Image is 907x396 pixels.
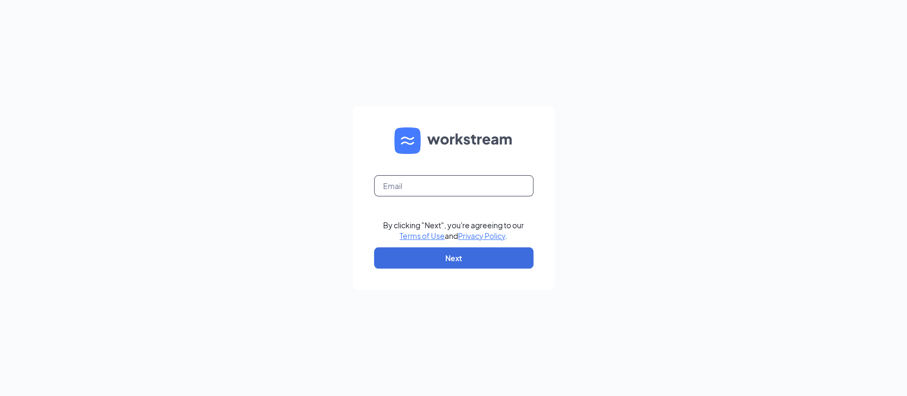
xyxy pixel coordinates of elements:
[400,231,445,240] a: Terms of Use
[394,127,513,154] img: WS logo and Workstream text
[374,175,533,196] input: Email
[458,231,505,240] a: Privacy Policy
[383,220,524,241] div: By clicking "Next", you're agreeing to our and .
[374,247,533,269] button: Next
